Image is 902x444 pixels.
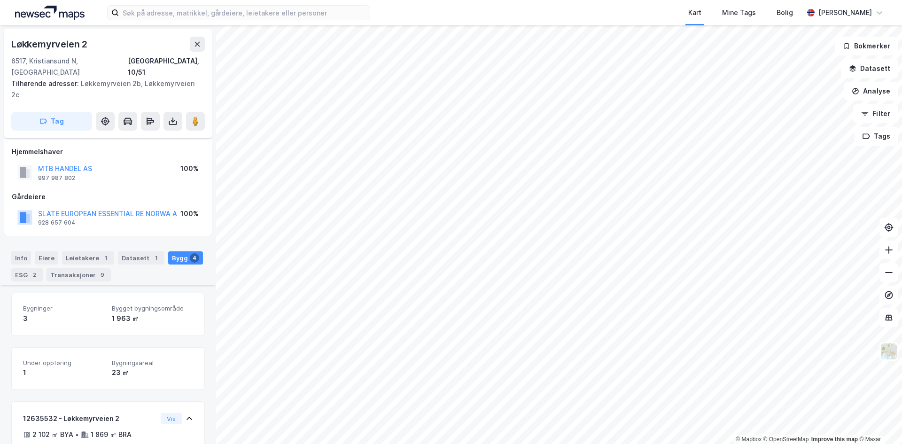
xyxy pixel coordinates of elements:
[11,78,197,101] div: Løkkemyrveien 2b, Løkkemyrveien 2c
[12,146,204,157] div: Hjemmelshaver
[112,359,193,367] span: Bygningsareal
[777,7,793,18] div: Bolig
[98,270,107,280] div: 9
[118,251,164,265] div: Datasett
[38,174,75,182] div: 997 987 802
[841,59,898,78] button: Datasett
[11,112,92,131] button: Tag
[11,268,43,281] div: ESG
[112,304,193,312] span: Bygget bygningsområde
[23,359,104,367] span: Under oppføring
[855,399,902,444] div: Kontrollprogram for chat
[11,55,128,78] div: 6517, Kristiansund N, [GEOGRAPHIC_DATA]
[180,163,199,174] div: 100%
[32,429,73,440] div: 2 102 ㎡ BYA
[62,251,114,265] div: Leietakere
[75,431,79,438] div: •
[35,251,58,265] div: Eiere
[736,436,762,443] a: Mapbox
[811,436,858,443] a: Improve this map
[818,7,872,18] div: [PERSON_NAME]
[38,219,76,226] div: 928 657 604
[11,37,89,52] div: Løkkemyrveien 2
[47,268,111,281] div: Transaksjoner
[853,104,898,123] button: Filter
[190,253,199,263] div: 4
[855,399,902,444] iframe: Chat Widget
[880,343,898,360] img: Z
[112,313,193,324] div: 1 963 ㎡
[688,7,701,18] div: Kart
[180,208,199,219] div: 100%
[151,253,161,263] div: 1
[119,6,370,20] input: Søk på adresse, matrikkel, gårdeiere, leietakere eller personer
[23,413,157,424] div: 12635532 - Løkkemyrveien 2
[91,429,132,440] div: 1 869 ㎡ BRA
[722,7,756,18] div: Mine Tags
[11,251,31,265] div: Info
[161,413,182,424] button: Vis
[835,37,898,55] button: Bokmerker
[128,55,205,78] div: [GEOGRAPHIC_DATA], 10/51
[844,82,898,101] button: Analyse
[11,79,81,87] span: Tilhørende adresser:
[101,253,110,263] div: 1
[23,313,104,324] div: 3
[15,6,85,20] img: logo.a4113a55bc3d86da70a041830d287a7e.svg
[23,367,104,378] div: 1
[168,251,203,265] div: Bygg
[763,436,809,443] a: OpenStreetMap
[112,367,193,378] div: 23 ㎡
[30,270,39,280] div: 2
[12,191,204,203] div: Gårdeiere
[23,304,104,312] span: Bygninger
[855,127,898,146] button: Tags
